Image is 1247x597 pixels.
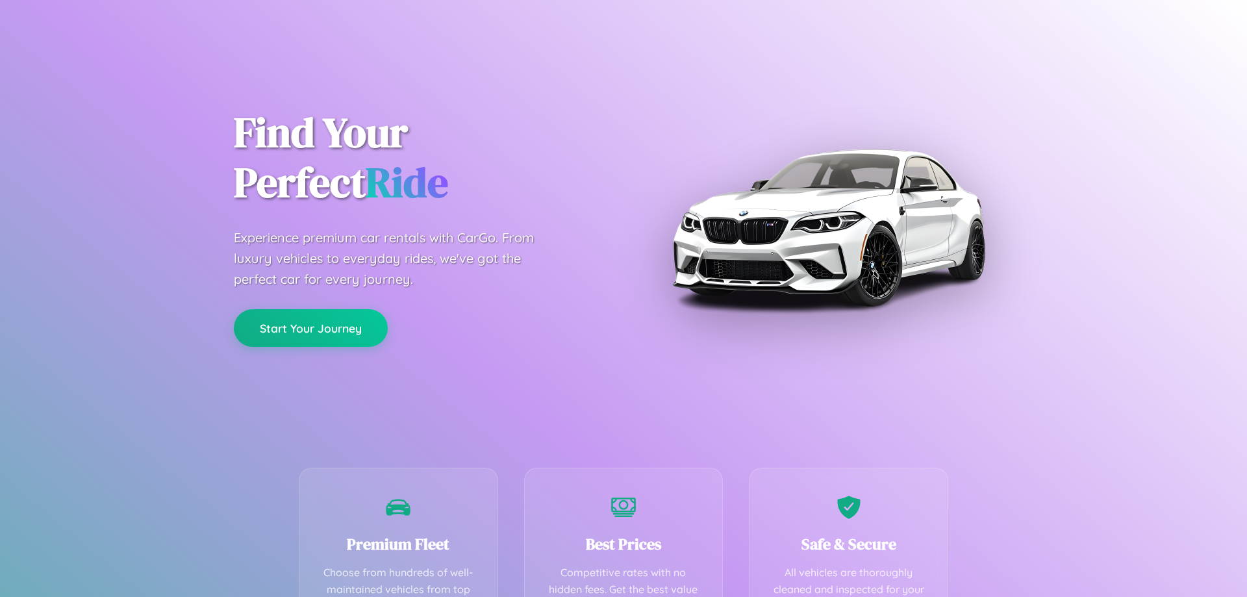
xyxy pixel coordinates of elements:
[234,227,559,290] p: Experience premium car rentals with CarGo. From luxury vehicles to everyday rides, we've got the ...
[366,154,448,210] span: Ride
[544,533,703,555] h3: Best Prices
[234,108,604,208] h1: Find Your Perfect
[319,533,478,555] h3: Premium Fleet
[769,533,928,555] h3: Safe & Secure
[666,65,990,390] img: Premium BMW car rental vehicle
[234,309,388,347] button: Start Your Journey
